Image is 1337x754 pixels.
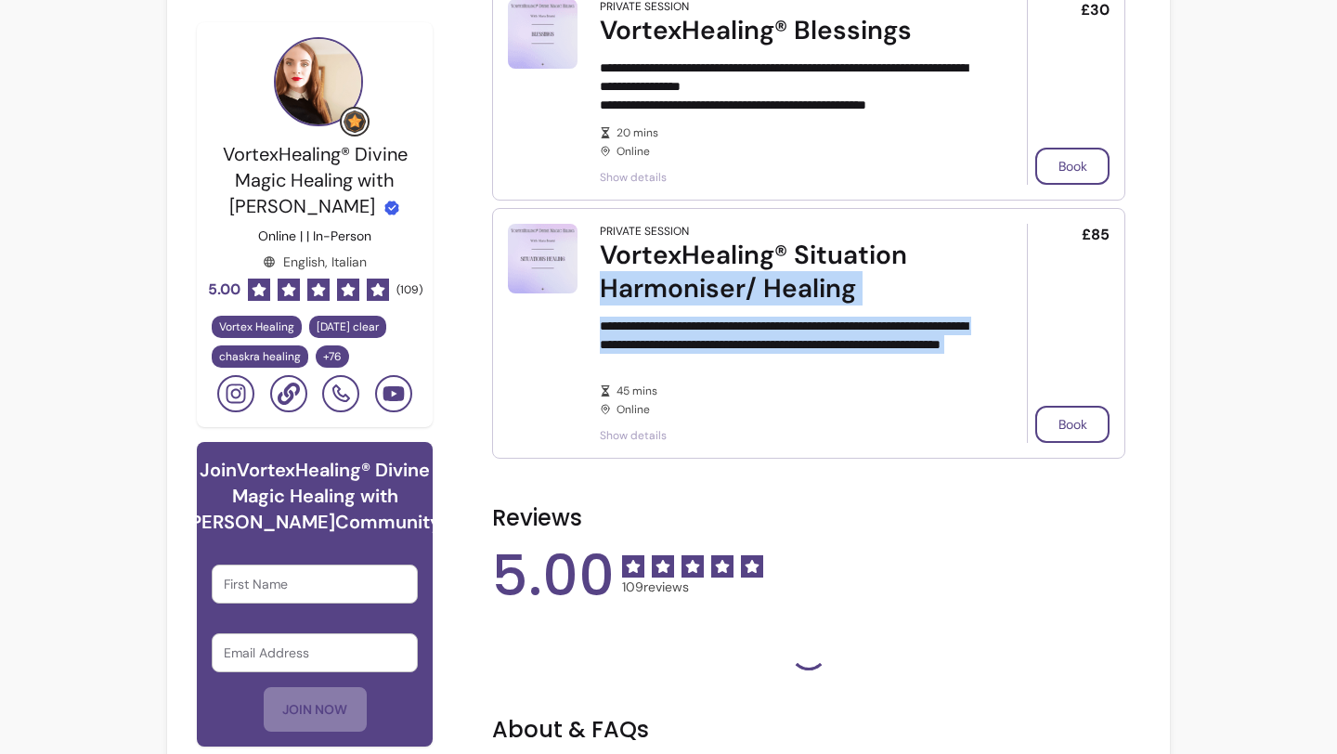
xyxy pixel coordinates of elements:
[184,457,447,535] h6: Join VortexHealing® Divine Magic Healing with [PERSON_NAME] Community!
[600,170,975,185] span: Show details
[224,643,406,662] input: Email Address
[492,715,1125,745] h2: About & FAQs
[790,633,827,670] div: Loading
[274,37,363,126] img: Provider image
[258,227,371,245] p: Online | | In-Person
[219,319,294,334] span: Vortex Healing
[492,548,615,604] span: 5.00
[263,253,367,271] div: English, Italian
[600,224,689,239] div: Private Session
[1082,224,1110,246] span: £85
[208,279,240,301] span: 5.00
[600,428,975,443] span: Show details
[600,125,975,159] div: Online
[622,578,763,596] span: 109 reviews
[224,575,406,593] input: First Name
[600,14,975,47] div: VortexHealing® Blessings
[219,349,301,364] span: chaskra healing
[600,239,975,305] div: VortexHealing® Situation Harmoniser/ Healing
[319,349,345,364] span: + 76
[317,319,379,334] span: [DATE] clear
[617,383,975,398] span: 45 mins
[223,142,408,218] span: VortexHealing® Divine Magic Healing with [PERSON_NAME]
[1035,406,1110,443] button: Book
[344,110,366,133] img: Grow
[617,125,975,140] span: 20 mins
[492,503,1125,533] h2: Reviews
[600,383,975,417] div: Online
[508,224,578,293] img: VortexHealing® Situation Harmoniser/ Healing
[1035,148,1110,185] button: Book
[396,282,422,297] span: ( 109 )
